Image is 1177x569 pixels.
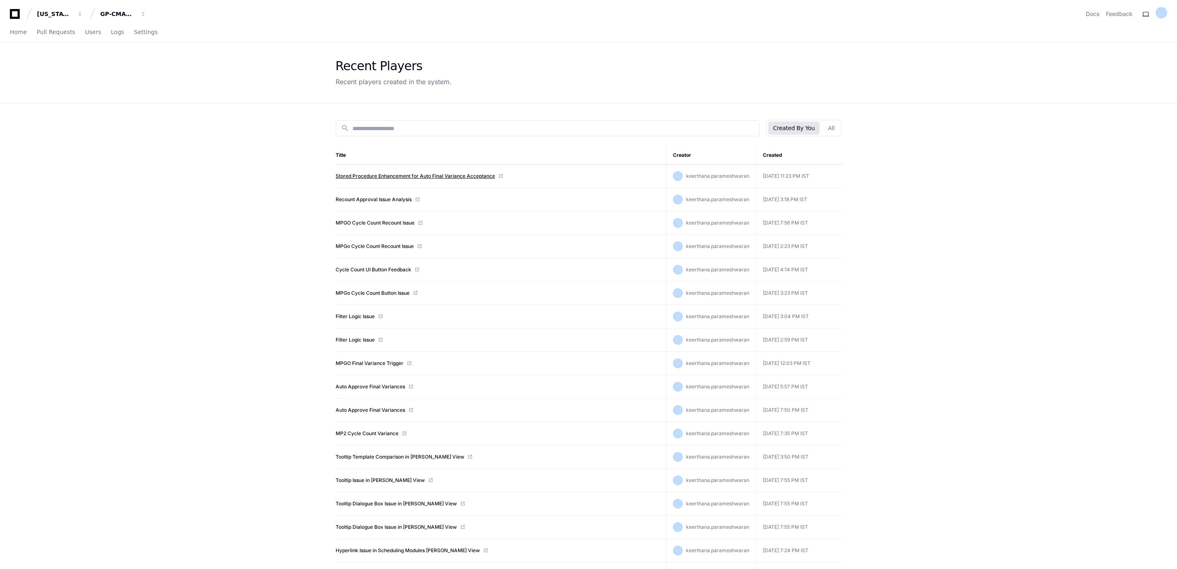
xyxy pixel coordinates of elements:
[37,30,75,34] span: Pull Requests
[756,492,842,516] td: [DATE] 7:55 PM IST
[756,165,842,188] td: [DATE] 11:23 PM IST
[686,290,749,296] span: keerthana.parameshwaran
[336,524,457,530] a: Tooltip Dialogue Box Issue in [PERSON_NAME] View
[756,305,842,328] td: [DATE] 3:04 PM IST
[686,547,749,553] span: keerthana.parameshwaran
[686,313,749,319] span: keerthana.parameshwaran
[336,360,403,367] a: MPGO Final Variance Trigger
[756,375,842,399] td: [DATE] 5:57 PM IST
[756,445,842,469] td: [DATE] 3:50 PM IST
[686,196,749,202] span: keerthana.parameshwaran
[756,258,842,282] td: [DATE] 4:14 PM IST
[336,59,451,73] div: Recent Players
[134,23,157,42] a: Settings
[756,352,842,375] td: [DATE] 12:03 PM IST
[666,146,756,165] th: Creator
[686,383,749,390] span: keerthana.parameshwaran
[336,146,666,165] th: Title
[336,454,464,460] a: Tooltip Template Comparison in [PERSON_NAME] View
[34,7,86,21] button: [US_STATE] Pacific
[756,211,842,235] td: [DATE] 7:56 PM IST
[10,30,27,34] span: Home
[37,10,72,18] div: [US_STATE] Pacific
[336,77,451,87] div: Recent players created in the system.
[111,23,124,42] a: Logs
[10,23,27,42] a: Home
[100,10,136,18] div: GP-CMAG-MP2
[768,122,820,135] button: Created By You
[686,337,749,343] span: keerthana.parameshwaran
[85,30,101,34] span: Users
[336,313,375,320] a: Filter Logic Issue
[336,290,410,296] a: MPGo Cycle Count Button Issue
[1106,10,1133,18] button: Feedback
[756,328,842,352] td: [DATE] 2:59 PM IST
[686,266,749,273] span: keerthana.parameshwaran
[336,337,375,343] a: Filter Logic Issue
[756,282,842,305] td: [DATE] 3:23 PM IST
[134,30,157,34] span: Settings
[686,477,749,483] span: keerthana.parameshwaran
[111,30,124,34] span: Logs
[97,7,150,21] button: GP-CMAG-MP2
[341,124,349,132] mat-icon: search
[756,516,842,539] td: [DATE] 7:55 PM IST
[37,23,75,42] a: Pull Requests
[686,220,749,226] span: keerthana.parameshwaran
[756,469,842,492] td: [DATE] 7:55 PM IST
[336,383,405,390] a: Auto Approve Final Variances
[686,454,749,460] span: keerthana.parameshwaran
[756,146,842,165] th: Created
[686,500,749,507] span: keerthana.parameshwaran
[336,220,415,226] a: MPGO Cycle Count Recount Issue
[686,524,749,530] span: keerthana.parameshwaran
[756,188,842,211] td: [DATE] 3:18 PM IST
[686,243,749,249] span: keerthana.parameshwaran
[336,500,457,507] a: Tooltip Dialogue Box Issue in [PERSON_NAME] View
[686,173,749,179] span: keerthana.parameshwaran
[336,196,412,203] a: Recount Approval Issue Analysis
[336,266,411,273] a: Cycle Count UI Button Feedback
[336,430,398,437] a: MP2 Cycle Count Variance
[336,477,425,484] a: Tooltip Issue in [PERSON_NAME] View
[686,360,749,366] span: keerthana.parameshwaran
[686,430,749,436] span: keerthana.parameshwaran
[336,407,405,413] a: Auto Approve Final Variances
[336,547,480,554] a: Hyperlink Issue in Scheduling Modules [PERSON_NAME] View
[686,407,749,413] span: keerthana.parameshwaran
[1086,10,1099,18] a: Docs
[823,122,839,135] button: All
[756,399,842,422] td: [DATE] 7:50 PM IST
[756,422,842,445] td: [DATE] 7:35 PM IST
[756,235,842,258] td: [DATE] 2:23 PM IST
[756,539,842,562] td: [DATE] 7:24 PM IST
[336,173,495,179] a: Stored Procedure Enhancement for Auto Final Variance Acceptance
[85,23,101,42] a: Users
[336,243,414,250] a: MPGo Cycle Count Recount Issue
